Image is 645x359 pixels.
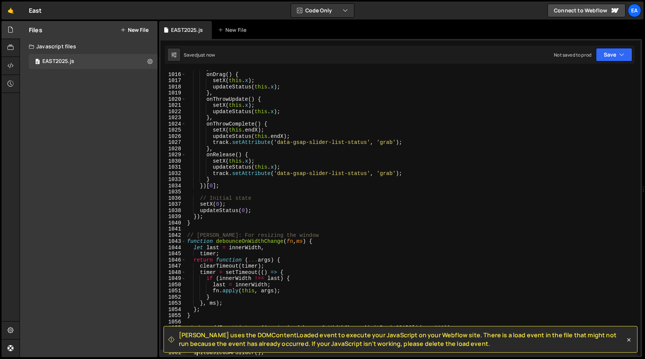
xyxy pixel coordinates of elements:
div: 1024 [160,121,186,127]
a: Connect to Webflow [547,4,625,17]
div: 1016 [160,72,186,78]
div: 1042 [160,232,186,239]
div: 1022 [160,109,186,115]
div: 1054 [160,307,186,313]
div: 1048 [160,269,186,276]
div: Not saved to prod [554,52,591,58]
div: 1038 [160,208,186,214]
div: 1060 [160,344,186,350]
div: 1020 [160,96,186,103]
div: 16599/45142.js [29,54,157,69]
div: 1045 [160,251,186,257]
div: 1052 [160,294,186,301]
div: 1044 [160,245,186,251]
div: Saved [184,52,215,58]
div: 1059 [160,337,186,344]
span: 0 [35,59,40,65]
div: 1025 [160,127,186,133]
div: 1037 [160,201,186,208]
div: 1019 [160,90,186,96]
div: 1036 [160,195,186,202]
div: 1041 [160,226,186,232]
div: 1040 [160,220,186,226]
span: [PERSON_NAME] uses the DOMContentLoaded event to execute your JavaScript on your Webflow site. Th... [179,331,625,348]
div: Javascript files [20,39,157,54]
div: 1057 [160,325,186,331]
div: 1017 [160,78,186,84]
h2: Files [29,26,42,34]
div: 1030 [160,158,186,165]
div: 1051 [160,288,186,294]
div: 1043 [160,238,186,245]
div: EAST2025.js [171,26,203,34]
div: 1018 [160,84,186,90]
div: 1021 [160,102,186,109]
div: 1027 [160,139,186,146]
button: Code Only [291,4,354,17]
div: 1055 [160,313,186,319]
div: 1047 [160,263,186,269]
div: 1053 [160,300,186,307]
div: 1056 [160,319,186,325]
div: 1046 [160,257,186,263]
div: 1061 [160,350,186,356]
div: 1035 [160,189,186,195]
div: 1029 [160,152,186,158]
div: EAST2025.js [42,58,74,65]
div: 1031 [160,164,186,171]
div: 1058 [160,331,186,338]
div: 1050 [160,282,186,288]
div: 1026 [160,133,186,140]
div: 1032 [160,171,186,177]
div: just now [197,52,215,58]
div: 1023 [160,115,186,121]
button: Save [596,48,632,61]
div: East [29,6,42,15]
div: 1028 [160,146,186,152]
div: 1039 [160,214,186,220]
div: 1034 [160,183,186,189]
a: Ea [628,4,641,17]
div: 1033 [160,177,186,183]
div: New File [218,26,249,34]
a: 🤙 [1,1,20,19]
button: New File [120,27,148,33]
div: 1049 [160,275,186,282]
